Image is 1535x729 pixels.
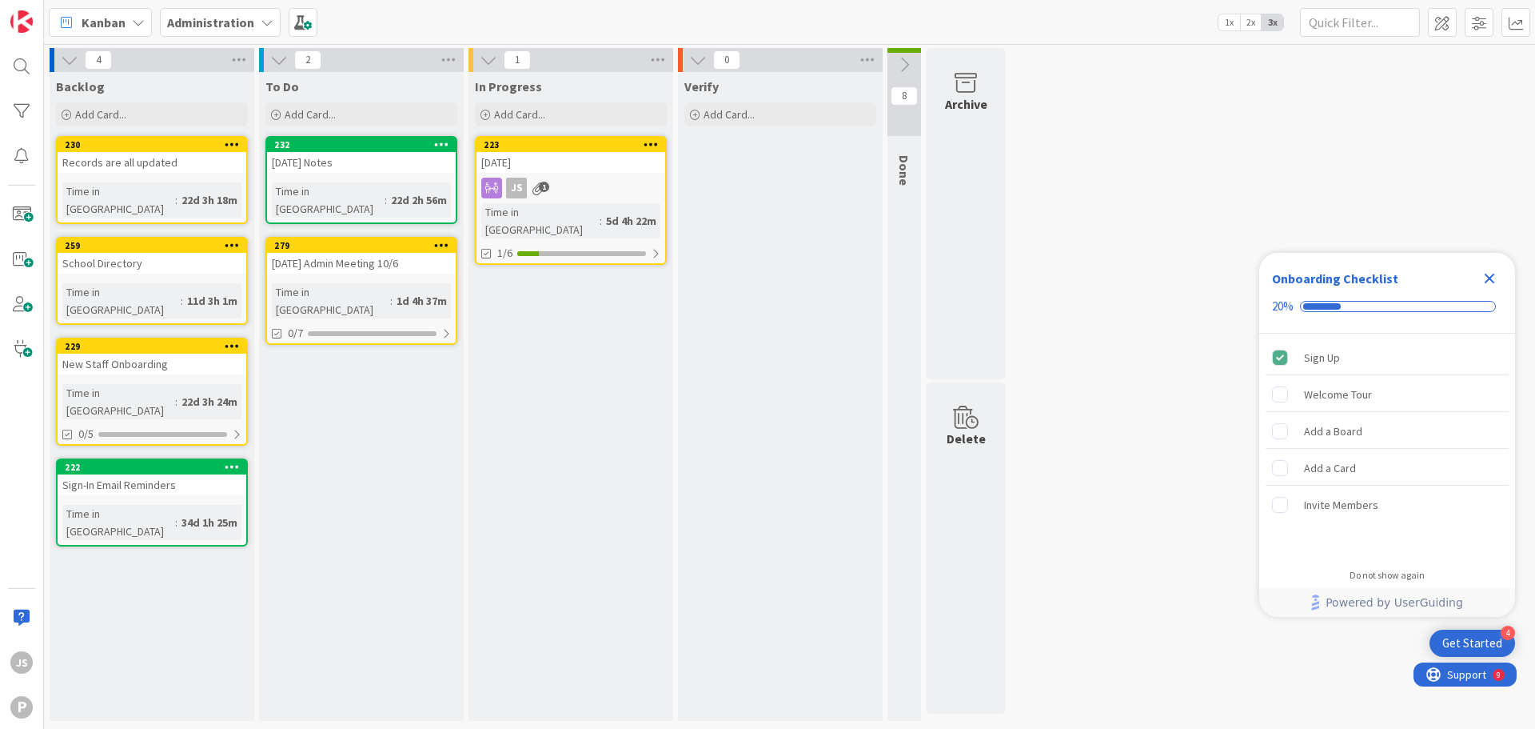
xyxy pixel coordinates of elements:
div: 9 [83,6,87,19]
div: 5d 4h 22m [602,212,660,230]
span: 8 [891,86,918,106]
a: Powered by UserGuiding [1267,588,1507,617]
div: Welcome Tour [1304,385,1372,404]
div: 20% [1272,299,1294,314]
div: Time in [GEOGRAPHIC_DATA] [272,283,390,318]
span: In Progress [475,78,542,94]
span: 1 [539,182,549,192]
div: Time in [GEOGRAPHIC_DATA] [481,203,600,238]
span: 1x [1218,14,1240,30]
div: 223 [484,139,665,150]
div: 22d 3h 18m [177,191,241,209]
div: Delete [947,429,986,448]
input: Quick Filter... [1300,8,1420,37]
div: 4 [1501,626,1515,640]
div: 230 [65,139,246,150]
span: : [181,292,183,310]
div: Sign Up is complete. [1266,340,1509,375]
span: 3x [1262,14,1283,30]
span: 2x [1240,14,1262,30]
span: 4 [85,50,112,70]
span: 0/5 [78,426,94,443]
div: Add a Card [1304,459,1356,478]
div: Add a Card is incomplete. [1266,451,1509,486]
div: Time in [GEOGRAPHIC_DATA] [62,182,175,218]
div: 222 [65,462,246,473]
div: New Staff Onboarding [58,354,246,375]
div: 229New Staff Onboarding [58,339,246,375]
span: 0 [713,50,740,70]
span: 1/6 [497,245,512,262]
div: Time in [GEOGRAPHIC_DATA] [62,505,175,540]
b: Administration [167,14,254,30]
div: Sign Up [1304,348,1340,367]
span: 1 [504,50,531,70]
span: 2 [294,50,321,70]
span: Add Card... [704,107,755,122]
div: JS [476,178,665,198]
span: : [390,292,393,310]
span: : [600,212,602,230]
div: Sign-In Email Reminders [58,475,246,495]
div: 22d 2h 56m [387,191,451,209]
div: JS [10,651,33,674]
div: Archive [945,94,987,114]
div: [DATE] Admin Meeting 10/6 [267,253,456,274]
div: 259School Directory [58,238,246,274]
span: : [175,191,177,209]
img: Visit kanbanzone.com [10,10,33,33]
div: Records are all updated [58,152,246,173]
div: 230 [58,138,246,152]
span: Add Card... [75,107,126,122]
div: JS [506,178,527,198]
div: 279 [274,240,456,251]
div: Invite Members [1304,495,1378,515]
div: 222Sign-In Email Reminders [58,460,246,495]
div: 259 [58,238,246,253]
div: Add a Board is incomplete. [1266,414,1509,449]
div: 223[DATE] [476,138,665,173]
div: Invite Members is incomplete. [1266,487,1509,523]
div: Onboarding Checklist [1272,269,1398,288]
div: Time in [GEOGRAPHIC_DATA] [272,182,385,218]
div: 11d 3h 1m [183,292,241,310]
span: Done [896,155,912,186]
div: 223 [476,138,665,152]
div: 279 [267,238,456,253]
div: Close Checklist [1477,266,1502,291]
div: Add a Board [1304,422,1362,441]
div: 34d 1h 25m [177,514,241,531]
span: 0/7 [288,325,303,342]
span: : [175,393,177,411]
div: Checklist progress: 20% [1272,299,1502,314]
div: 229 [65,341,246,352]
span: : [175,514,177,531]
span: : [385,191,387,209]
div: 232[DATE] Notes [267,138,456,173]
span: Powered by UserGuiding [1326,593,1463,612]
div: 232 [267,138,456,152]
div: 259 [65,240,246,251]
div: 230Records are all updated [58,138,246,173]
span: Kanban [82,13,126,32]
div: P [10,696,33,719]
span: Add Card... [285,107,336,122]
div: Open Get Started checklist, remaining modules: 4 [1429,630,1515,657]
div: Do not show again [1350,569,1425,582]
div: 1d 4h 37m [393,292,451,310]
div: 279[DATE] Admin Meeting 10/6 [267,238,456,274]
span: Add Card... [494,107,545,122]
div: Get Started [1442,635,1502,651]
div: Time in [GEOGRAPHIC_DATA] [62,283,181,318]
div: Footer [1259,588,1515,617]
div: 229 [58,339,246,354]
div: 232 [274,139,456,150]
div: [DATE] Notes [267,152,456,173]
span: Verify [684,78,719,94]
div: 22d 3h 24m [177,393,241,411]
div: Welcome Tour is incomplete. [1266,377,1509,412]
span: To Do [265,78,299,94]
div: Time in [GEOGRAPHIC_DATA] [62,384,175,419]
div: 222 [58,460,246,475]
span: Support [34,2,73,22]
